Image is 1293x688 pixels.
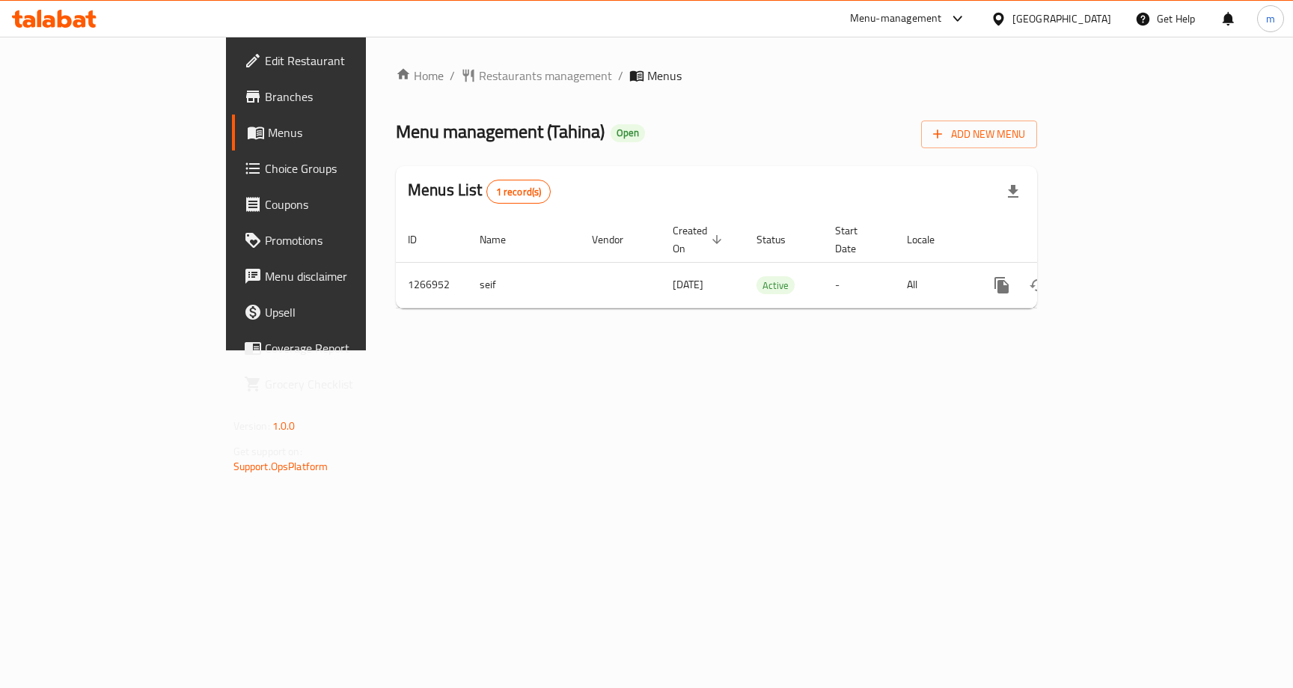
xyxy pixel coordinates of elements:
span: Upsell [265,303,430,321]
div: [GEOGRAPHIC_DATA] [1012,10,1111,27]
nav: breadcrumb [396,67,1037,85]
table: enhanced table [396,217,1140,308]
li: / [450,67,455,85]
a: Menu disclaimer [232,258,442,294]
td: - [823,262,895,308]
a: Grocery Checklist [232,366,442,402]
span: Get support on: [233,442,302,461]
span: Version: [233,416,270,436]
span: Menu management ( Tahina ) [396,115,605,148]
span: Created On [673,222,727,258]
div: Open [611,124,645,142]
span: Locale [907,231,954,249]
a: Support.OpsPlatform [233,457,328,476]
div: Menu-management [850,10,942,28]
span: Menu disclaimer [265,267,430,285]
h2: Menus List [408,179,551,204]
span: Start Date [835,222,877,258]
td: All [895,262,972,308]
span: Open [611,127,645,139]
span: Vendor [592,231,643,249]
span: [DATE] [673,275,703,294]
a: Menus [232,115,442,150]
span: Add New Menu [933,125,1025,144]
span: Edit Restaurant [265,52,430,70]
span: ID [408,231,436,249]
a: Restaurants management [461,67,612,85]
a: Choice Groups [232,150,442,186]
span: Promotions [265,231,430,249]
button: Change Status [1020,267,1056,303]
span: Active [756,277,795,294]
span: Restaurants management [479,67,612,85]
a: Upsell [232,294,442,330]
span: Grocery Checklist [265,375,430,393]
th: Actions [972,217,1140,263]
span: Coverage Report [265,339,430,357]
span: Choice Groups [265,159,430,177]
a: Coverage Report [232,330,442,366]
span: Branches [265,88,430,106]
a: Edit Restaurant [232,43,442,79]
span: 1 record(s) [487,185,551,199]
span: 1.0.0 [272,416,296,436]
a: Coupons [232,186,442,222]
span: Coupons [265,195,430,213]
span: Status [756,231,805,249]
li: / [618,67,623,85]
a: Promotions [232,222,442,258]
div: Total records count [486,180,551,204]
div: Export file [995,174,1031,210]
button: Add New Menu [921,121,1037,148]
td: seif [468,262,580,308]
span: Menus [647,67,682,85]
span: Menus [268,124,430,141]
span: Name [480,231,525,249]
span: m [1266,10,1275,27]
div: Active [756,276,795,294]
button: more [984,267,1020,303]
a: Branches [232,79,442,115]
